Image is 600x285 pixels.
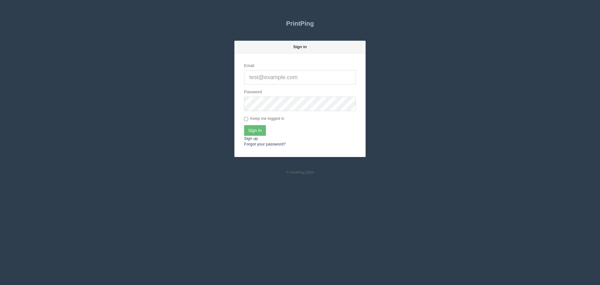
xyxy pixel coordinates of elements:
label: Password [244,89,262,95]
a: Forgot your password? [244,142,286,146]
small: © PrintPing 2020 [286,170,314,174]
input: Sign In [244,125,266,136]
a: Sign up [244,136,258,141]
a: PrintPing [234,16,366,31]
label: Keep me logged in [244,116,284,122]
label: Email [244,63,254,69]
strong: Sign in [293,44,307,49]
input: test@example.com [244,70,356,84]
input: Keep me logged in [244,117,248,121]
